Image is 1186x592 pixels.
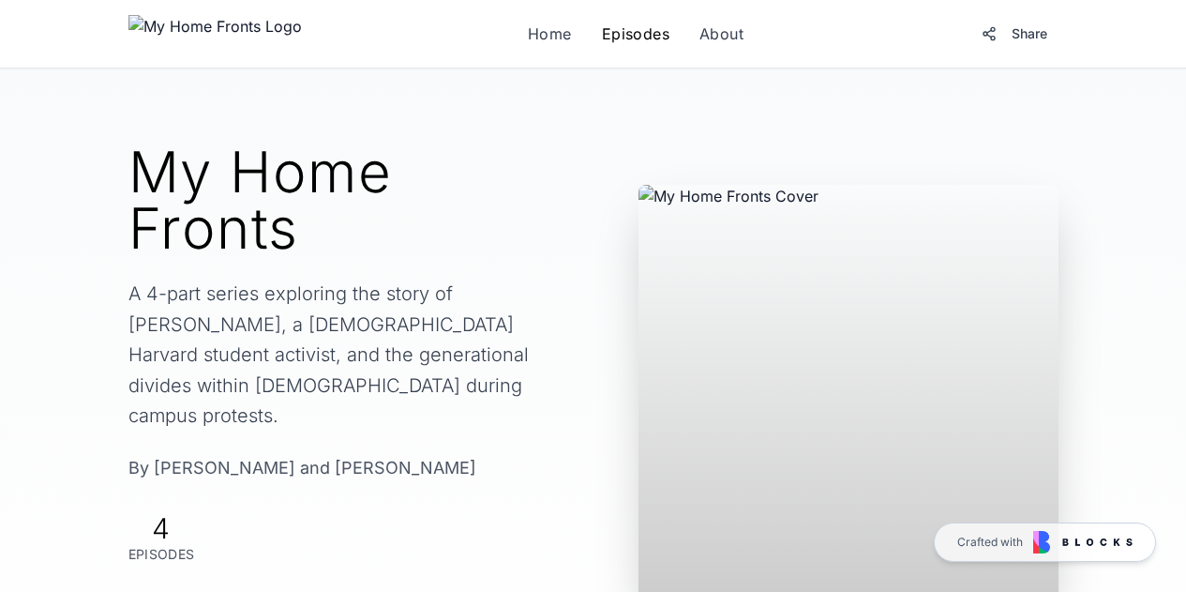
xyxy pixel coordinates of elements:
h1: My Home Fronts [128,144,571,256]
span: Share [1012,24,1047,43]
p: By [PERSON_NAME] and [PERSON_NAME] [128,454,571,481]
a: About [699,23,743,45]
a: Crafted with [934,523,1156,562]
img: Blocks [1033,531,1133,554]
a: Episodes [602,23,669,45]
img: My Home Fronts Logo [128,15,302,53]
a: Home [528,23,572,45]
button: Share [970,17,1058,51]
div: 4 [128,511,195,545]
span: Crafted with [957,535,1023,550]
p: A 4-part series exploring the story of [PERSON_NAME], a [DEMOGRAPHIC_DATA] Harvard student activi... [128,279,571,432]
div: Episodes [128,545,195,564]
